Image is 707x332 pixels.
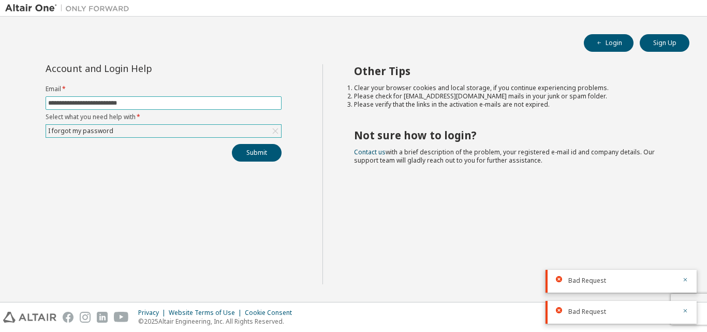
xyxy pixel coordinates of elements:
button: Sign Up [640,34,689,52]
a: Contact us [354,148,386,156]
span: Bad Request [568,277,606,285]
button: Login [584,34,634,52]
label: Email [46,85,282,93]
button: Submit [232,144,282,162]
label: Select what you need help with [46,113,282,121]
div: I forgot my password [47,125,115,137]
div: I forgot my password [46,125,281,137]
div: Cookie Consent [245,309,298,317]
img: instagram.svg [80,312,91,323]
li: Please check for [EMAIL_ADDRESS][DOMAIN_NAME] mails in your junk or spam folder. [354,92,671,100]
li: Please verify that the links in the activation e-mails are not expired. [354,100,671,109]
img: youtube.svg [114,312,129,323]
img: linkedin.svg [97,312,108,323]
li: Clear your browser cookies and local storage, if you continue experiencing problems. [354,84,671,92]
div: Website Terms of Use [169,309,245,317]
img: altair_logo.svg [3,312,56,323]
div: Privacy [138,309,169,317]
img: facebook.svg [63,312,73,323]
p: © 2025 Altair Engineering, Inc. All Rights Reserved. [138,317,298,326]
span: Bad Request [568,308,606,316]
h2: Not sure how to login? [354,128,671,142]
span: with a brief description of the problem, your registered e-mail id and company details. Our suppo... [354,148,655,165]
h2: Other Tips [354,64,671,78]
img: Altair One [5,3,135,13]
div: Account and Login Help [46,64,234,73]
